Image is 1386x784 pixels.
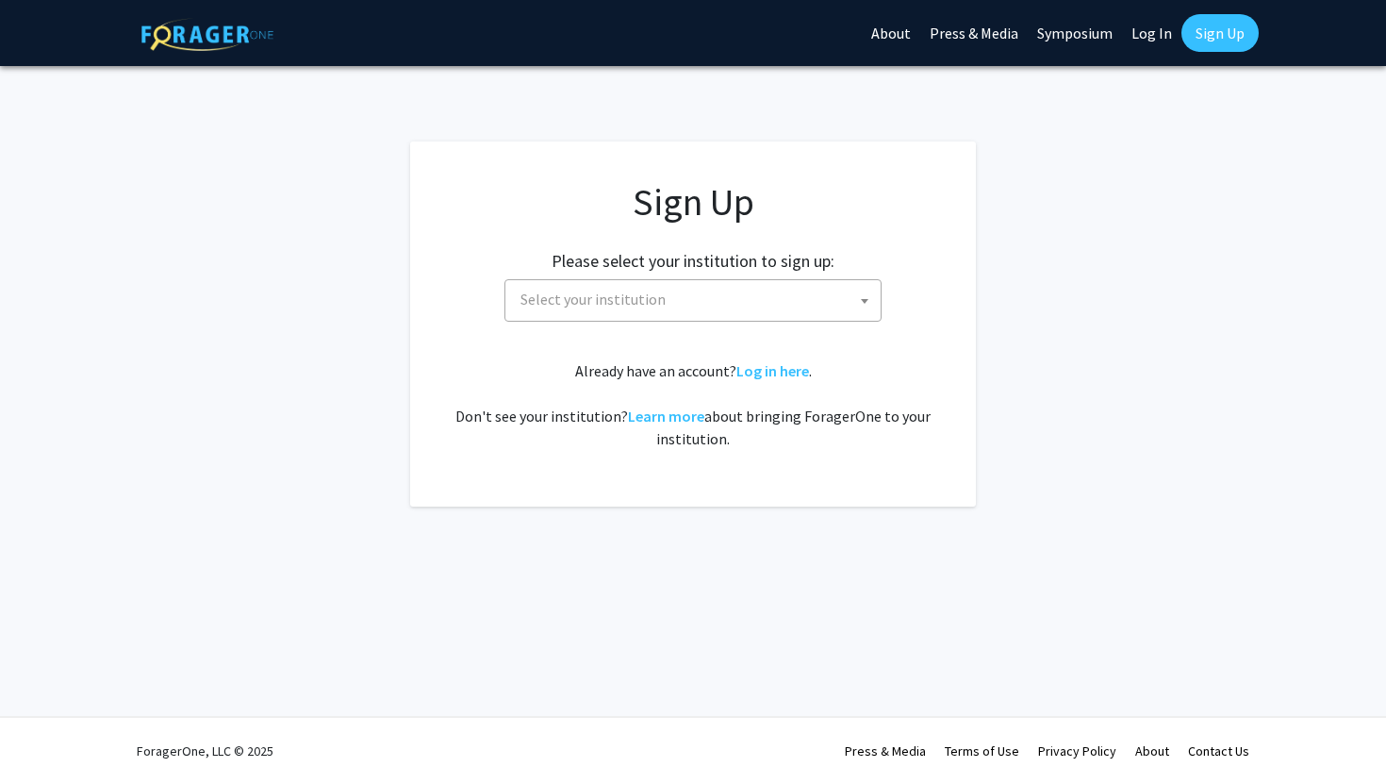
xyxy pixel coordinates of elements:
[736,361,809,380] a: Log in here
[137,718,273,784] div: ForagerOne, LLC © 2025
[1038,742,1116,759] a: Privacy Policy
[1181,14,1259,52] a: Sign Up
[628,407,704,425] a: Learn more about bringing ForagerOne to your institution
[945,742,1019,759] a: Terms of Use
[520,290,666,309] span: Select your institution
[448,359,938,450] div: Already have an account? . Don't see your institution? about bringing ForagerOne to your institut...
[552,251,834,272] h2: Please select your institution to sign up:
[1135,742,1169,759] a: About
[845,742,926,759] a: Press & Media
[141,18,273,51] img: ForagerOne Logo
[1188,742,1249,759] a: Contact Us
[513,280,881,319] span: Select your institution
[504,279,882,322] span: Select your institution
[448,179,938,225] h1: Sign Up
